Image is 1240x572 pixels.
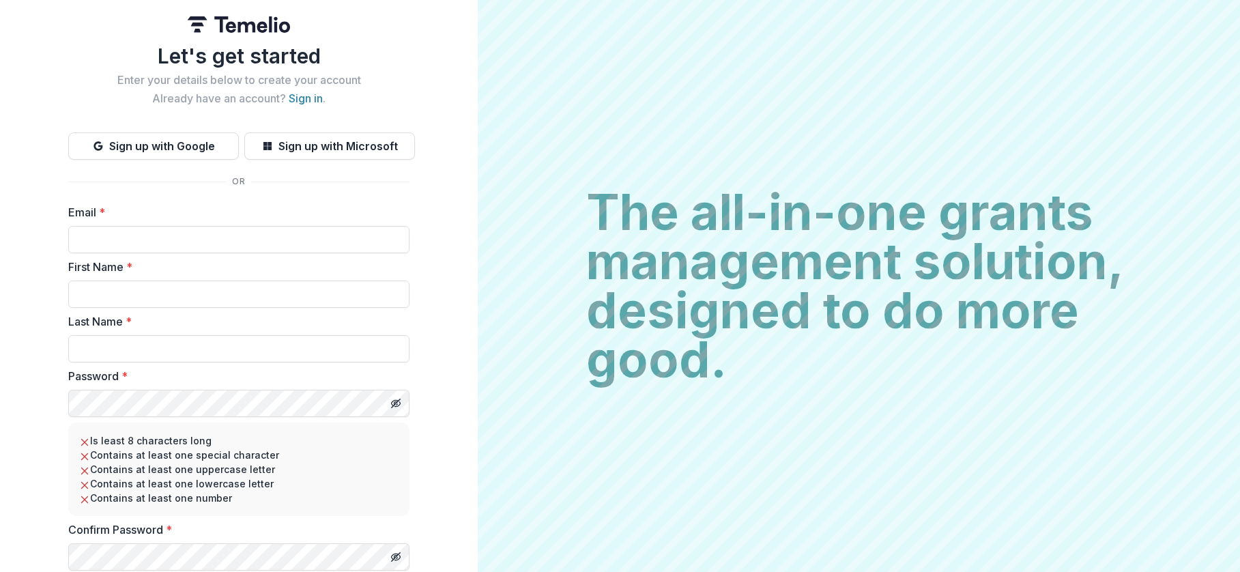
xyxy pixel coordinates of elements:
h2: Enter your details below to create your account [68,74,409,87]
a: Sign in [289,91,323,105]
label: Email [68,204,401,220]
li: Is least 8 characters long [79,433,399,448]
label: First Name [68,259,401,275]
li: Contains at least one number [79,491,399,505]
li: Contains at least one uppercase letter [79,462,399,476]
button: Sign up with Microsoft [244,132,415,160]
h2: Already have an account? . [68,92,409,105]
li: Contains at least one lowercase letter [79,476,399,491]
button: Toggle password visibility [385,392,407,414]
label: Last Name [68,313,401,330]
h1: Let's get started [68,44,409,68]
button: Toggle password visibility [385,546,407,568]
label: Confirm Password [68,521,401,538]
label: Password [68,368,401,384]
button: Sign up with Google [68,132,239,160]
img: Temelio [188,16,290,33]
li: Contains at least one special character [79,448,399,462]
